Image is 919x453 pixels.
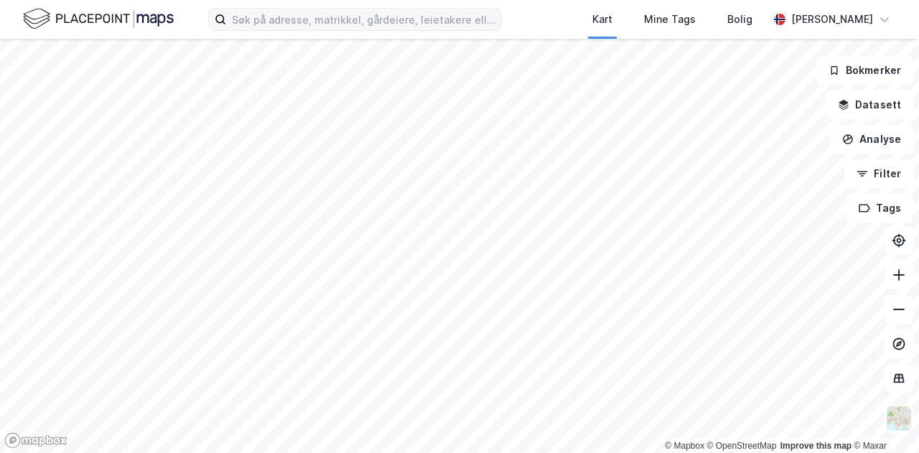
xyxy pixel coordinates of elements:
[644,11,696,28] div: Mine Tags
[727,11,752,28] div: Bolig
[791,11,873,28] div: [PERSON_NAME]
[847,384,919,453] iframe: Chat Widget
[23,6,174,32] img: logo.f888ab2527a4732fd821a326f86c7f29.svg
[226,9,501,30] input: Søk på adresse, matrikkel, gårdeiere, leietakere eller personer
[592,11,612,28] div: Kart
[847,384,919,453] div: Kontrollprogram for chat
